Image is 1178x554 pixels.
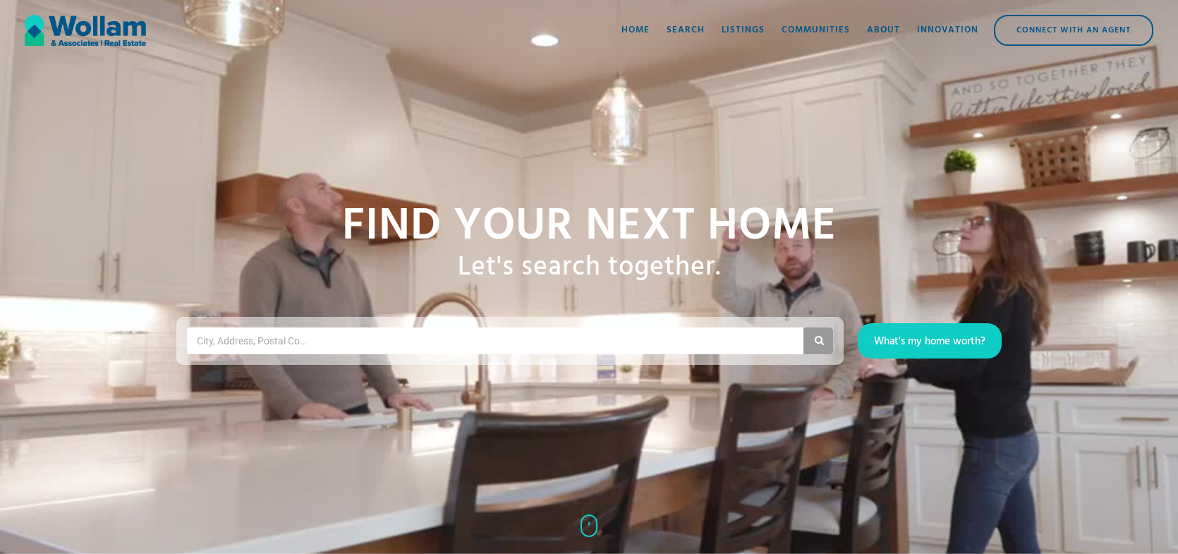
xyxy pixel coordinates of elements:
[613,9,658,52] a: Home
[342,203,837,252] h1: Find your NExt home
[25,9,146,52] a: home
[782,23,850,37] div: Communities
[803,327,833,354] button: Search
[867,23,900,37] div: About
[458,252,721,284] h1: Let's search together.
[195,330,311,351] input: City, Address, Postal Code, MLS ID
[858,323,1002,359] a: What's my home worth?
[773,9,858,52] a: Communities
[621,23,650,37] div: Home
[722,23,765,37] div: Listings
[658,9,713,52] a: Search
[995,16,1152,44] div: Connect with an Agent
[909,9,987,52] a: Innovation
[858,9,909,52] a: About
[713,9,773,52] a: Listings
[994,15,1153,46] a: Connect with an Agent
[917,23,978,37] div: Innovation
[667,23,705,37] div: Search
